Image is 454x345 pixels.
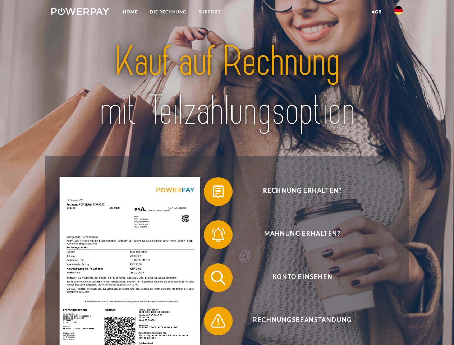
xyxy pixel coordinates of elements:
a: agb [366,5,388,18]
span: Konto einsehen [214,263,390,292]
span: Rechnungsbeanstandung [214,307,390,335]
button: Rechnungsbeanstandung [204,307,391,335]
img: qb_search.svg [209,269,227,287]
a: Home [117,5,144,18]
a: DIE RECHNUNG [144,5,193,18]
a: SUPPORT [193,5,227,18]
span: Mahnung erhalten? [214,220,390,249]
img: qb_bill.svg [209,183,227,201]
button: Mahnung erhalten? [204,220,391,249]
img: logo-powerpay-white.svg [51,8,109,15]
img: qb_warning.svg [209,312,227,330]
img: qb_bell.svg [209,226,227,244]
img: de [394,6,403,15]
button: Rechnung erhalten? [204,177,391,206]
button: Konto einsehen [204,263,391,292]
span: Rechnung erhalten? [214,177,390,206]
img: title-powerpay_de.svg [69,34,385,138]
